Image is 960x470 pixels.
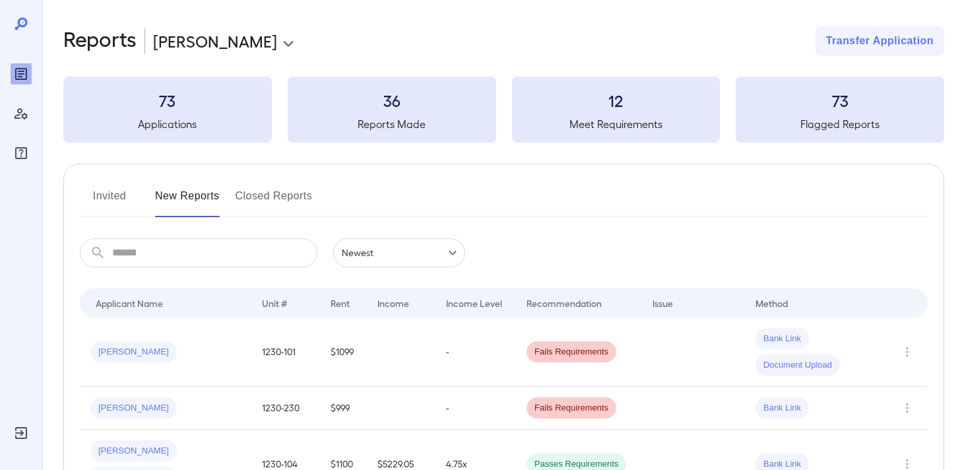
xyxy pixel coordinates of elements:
[153,30,277,51] p: [PERSON_NAME]
[63,26,137,55] h2: Reports
[96,295,163,311] div: Applicant Name
[251,387,320,430] td: 1230-230
[755,402,809,415] span: Bank Link
[11,103,32,124] div: Manage Users
[435,318,516,387] td: -
[331,295,352,311] div: Rent
[527,295,602,311] div: Recommendation
[11,63,32,84] div: Reports
[251,318,320,387] td: 1230-101
[897,341,918,362] button: Row Actions
[527,402,616,415] span: Fails Requirements
[527,346,616,358] span: Fails Requirements
[236,185,313,217] button: Closed Reports
[155,185,220,217] button: New Reports
[736,90,944,111] h3: 73
[755,359,840,372] span: Document Upload
[90,445,177,457] span: [PERSON_NAME]
[512,90,720,111] h3: 12
[90,346,177,358] span: [PERSON_NAME]
[512,116,720,132] h5: Meet Requirements
[288,116,496,132] h5: Reports Made
[288,90,496,111] h3: 36
[90,402,177,415] span: [PERSON_NAME]
[11,143,32,164] div: FAQ
[320,387,367,430] td: $999
[63,116,272,132] h5: Applications
[653,295,674,311] div: Issue
[333,238,465,267] div: Newest
[11,422,32,444] div: Log Out
[897,397,918,419] button: Row Actions
[755,333,809,345] span: Bank Link
[262,295,287,311] div: Unit #
[816,26,944,55] button: Transfer Application
[736,116,944,132] h5: Flagged Reports
[63,77,944,143] summary: 73Applications36Reports Made12Meet Requirements73Flagged Reports
[80,185,139,217] button: Invited
[755,295,788,311] div: Method
[63,90,272,111] h3: 73
[320,318,367,387] td: $1099
[435,387,516,430] td: -
[377,295,409,311] div: Income
[446,295,502,311] div: Income Level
